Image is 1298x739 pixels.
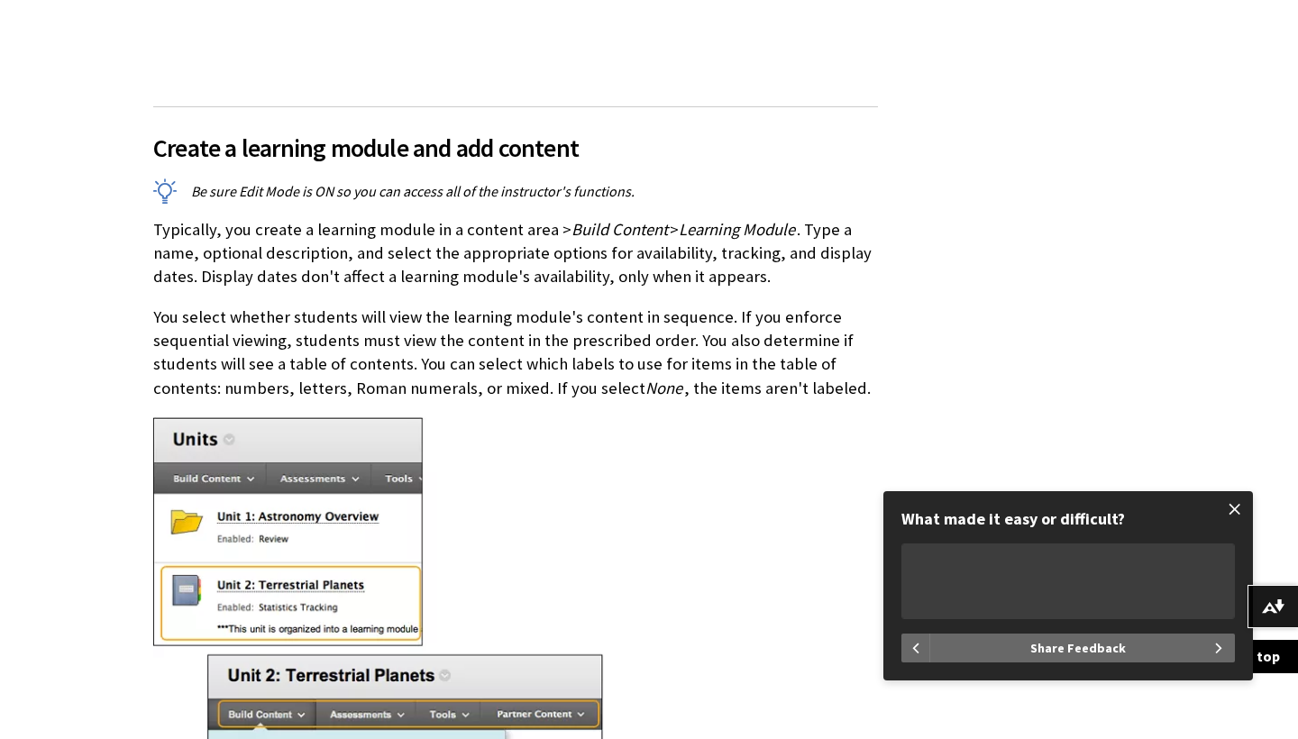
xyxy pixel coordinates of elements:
p: Typically, you create a learning module in a content area > > . Type a name, optional description... [153,218,878,289]
span: None [645,378,682,398]
div: What made it easy or difficult? [901,509,1235,529]
p: Be sure Edit Mode is ON so you can access all of the instructor's functions. [153,181,878,201]
button: Share Feedback [930,634,1235,662]
span: Share Feedback [1030,634,1126,662]
span: Create a learning module and add content [153,129,878,167]
textarea: What made it easy or difficult? [901,543,1235,619]
span: Learning Module [679,219,795,240]
span: Build Content [571,219,668,240]
p: You select whether students will view the learning module's content in sequence. If you enforce s... [153,306,878,400]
